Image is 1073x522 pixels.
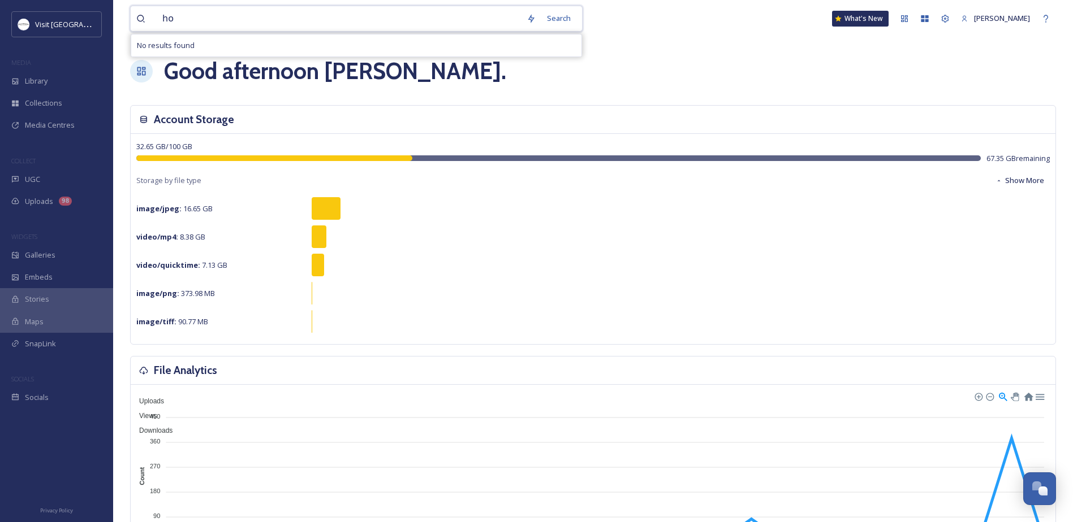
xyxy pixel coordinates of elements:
span: Collections [25,98,62,108]
span: Views [131,412,157,420]
span: MEDIA [11,58,31,67]
span: Uploads [25,196,53,207]
span: Maps [25,316,44,327]
h1: Good afternoon [PERSON_NAME] . [164,54,506,88]
span: 8.38 GB [136,232,205,242]
a: What's New [832,11,889,27]
div: 98 [59,197,72,206]
div: Menu [1035,391,1044,401]
span: WIDGETS [11,232,37,241]
button: Show More [990,169,1050,192]
span: SnapLink [25,338,56,349]
span: Galleries [25,250,55,260]
button: Open Chat [1023,472,1056,505]
tspan: 180 [150,488,160,494]
span: Library [25,76,48,86]
strong: video/quicktime : [136,260,200,270]
span: 90.77 MB [136,316,208,327]
tspan: 270 [150,463,160,469]
span: 32.65 GB / 100 GB [136,141,192,151]
span: 373.98 MB [136,288,215,298]
span: Socials [25,392,49,403]
span: UGC [25,174,40,185]
span: Storage by file type [136,175,201,186]
text: Count [139,467,145,485]
strong: image/tiff : [136,316,176,327]
span: Privacy Policy [40,507,73,514]
div: Selection Zoom [998,391,1007,401]
tspan: 90 [153,512,160,519]
span: No results found [137,40,195,51]
span: Stories [25,294,49,304]
a: [PERSON_NAME] [955,7,1036,29]
span: Uploads [131,397,164,405]
tspan: 450 [150,412,160,419]
span: 67.35 GB remaining [986,153,1050,164]
span: SOCIALS [11,375,34,383]
h3: Account Storage [154,111,234,128]
div: Reset Zoom [1023,391,1033,401]
input: Search your library [157,6,521,31]
span: 7.13 GB [136,260,227,270]
div: Zoom Out [985,392,993,400]
strong: image/png : [136,288,179,298]
div: Search [541,7,576,29]
strong: image/jpeg : [136,203,182,214]
span: Media Centres [25,120,75,130]
span: Embeds [25,272,53,282]
span: 16.65 GB [136,203,213,214]
h3: File Analytics [154,362,217,379]
tspan: 360 [150,438,160,445]
span: COLLECT [11,156,36,165]
span: [PERSON_NAME] [974,13,1030,23]
div: Panning [1011,393,1018,399]
a: Privacy Policy [40,503,73,516]
strong: video/mp4 : [136,232,178,242]
span: Visit [GEOGRAPHIC_DATA] [35,19,123,29]
div: Zoom In [974,392,982,400]
span: Downloads [131,427,173,434]
img: Circle%20Logo.png [18,19,29,30]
